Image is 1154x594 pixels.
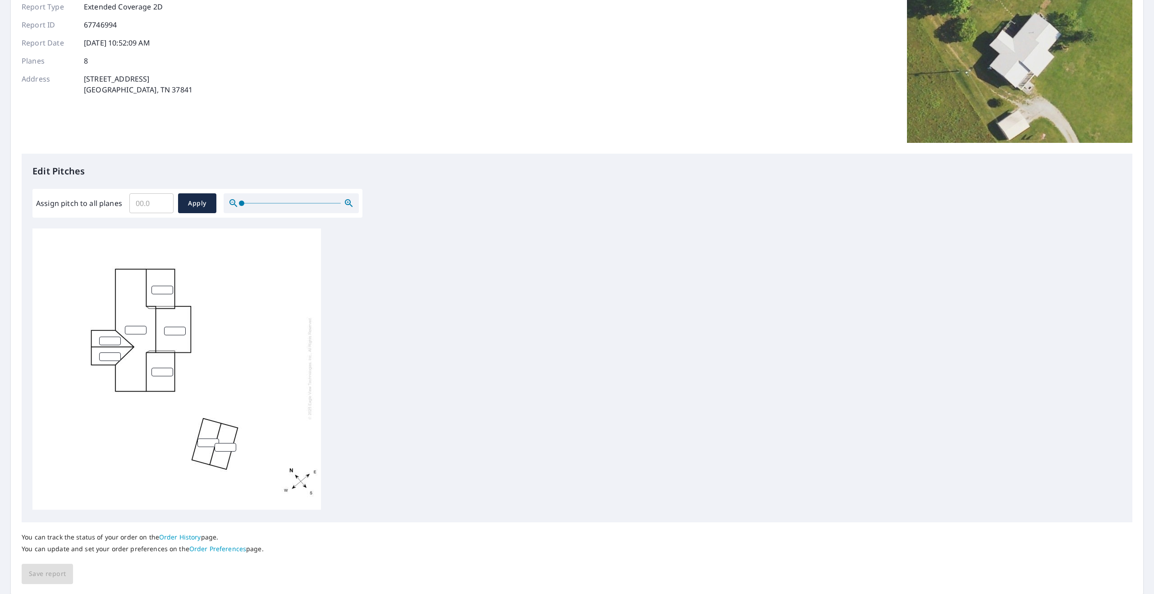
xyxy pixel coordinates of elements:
a: Order Preferences [189,544,246,553]
p: You can update and set your order preferences on the page. [22,545,264,553]
p: 67746994 [84,19,117,30]
a: Order History [159,533,201,541]
p: 8 [84,55,88,66]
button: Apply [178,193,216,213]
p: Extended Coverage 2D [84,1,163,12]
span: Apply [185,198,209,209]
p: Report ID [22,19,76,30]
p: Report Date [22,37,76,48]
p: Planes [22,55,76,66]
label: Assign pitch to all planes [36,198,122,209]
input: 00.0 [129,191,174,216]
p: Address [22,73,76,95]
p: [STREET_ADDRESS] [GEOGRAPHIC_DATA], TN 37841 [84,73,192,95]
p: Edit Pitches [32,164,1122,178]
p: You can track the status of your order on the page. [22,533,264,541]
p: Report Type [22,1,76,12]
p: [DATE] 10:52:09 AM [84,37,150,48]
